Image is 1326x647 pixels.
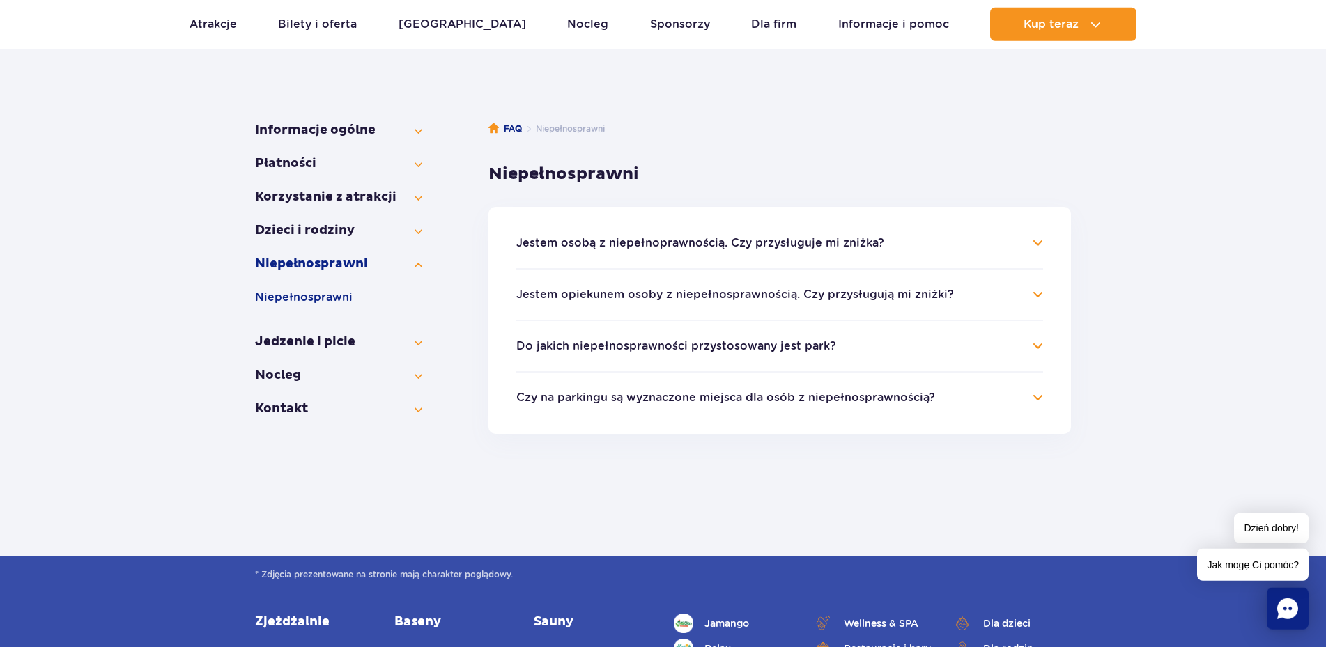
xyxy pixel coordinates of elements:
[255,568,1071,582] span: * Zdjęcia prezentowane na stronie mają charakter poglądowy.
[516,237,884,249] button: Jestem osobą z niepełnoprawnością. Czy przysługuje mi zniżka?
[255,334,422,350] button: Jedzenie i picie
[522,122,605,136] li: Niepełnosprawni
[1024,18,1079,31] span: Kup teraz
[255,122,422,139] button: Informacje ogólne
[255,614,373,630] a: Zjeżdżalnie
[255,256,422,272] button: Niepełno­sprawni
[751,8,796,41] a: Dla firm
[488,164,1071,185] h3: Niepełno­sprawni
[516,340,836,352] button: Do jakich niepełnosprawności przystosowany jest park?
[255,400,422,417] button: Kontakt
[394,614,513,630] a: Baseny
[255,289,422,306] button: Niepełno­sprawni
[650,8,710,41] a: Sponsorzy
[488,122,522,136] a: FAQ
[567,8,608,41] a: Nocleg
[674,614,792,633] a: Jamango
[704,616,749,631] span: Jamango
[534,614,652,630] a: Sauny
[190,8,237,41] a: Atrakcje
[255,222,422,239] button: Dzieci i rodziny
[813,614,932,633] a: Wellness & SPA
[1197,549,1309,581] span: Jak mogę Ci pomóc?
[953,614,1071,633] a: Dla dzieci
[838,8,949,41] a: Informacje i pomoc
[255,189,422,205] button: Korzystanie z atrakcji
[990,8,1136,41] button: Kup teraz
[1267,588,1309,630] div: Chat
[255,367,422,384] button: Nocleg
[255,155,422,172] button: Płatności
[1234,513,1309,543] span: Dzień dobry!
[516,288,954,301] button: Jestem opiekunem osoby z niepełnosprawnością. Czy przysługują mi zniżki?
[516,391,935,404] button: Czy na parkingu są wyznaczone miejsca dla osób z niepełnosprawnością?
[278,8,357,41] a: Bilety i oferta
[399,8,526,41] a: [GEOGRAPHIC_DATA]
[844,616,918,631] span: Wellness & SPA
